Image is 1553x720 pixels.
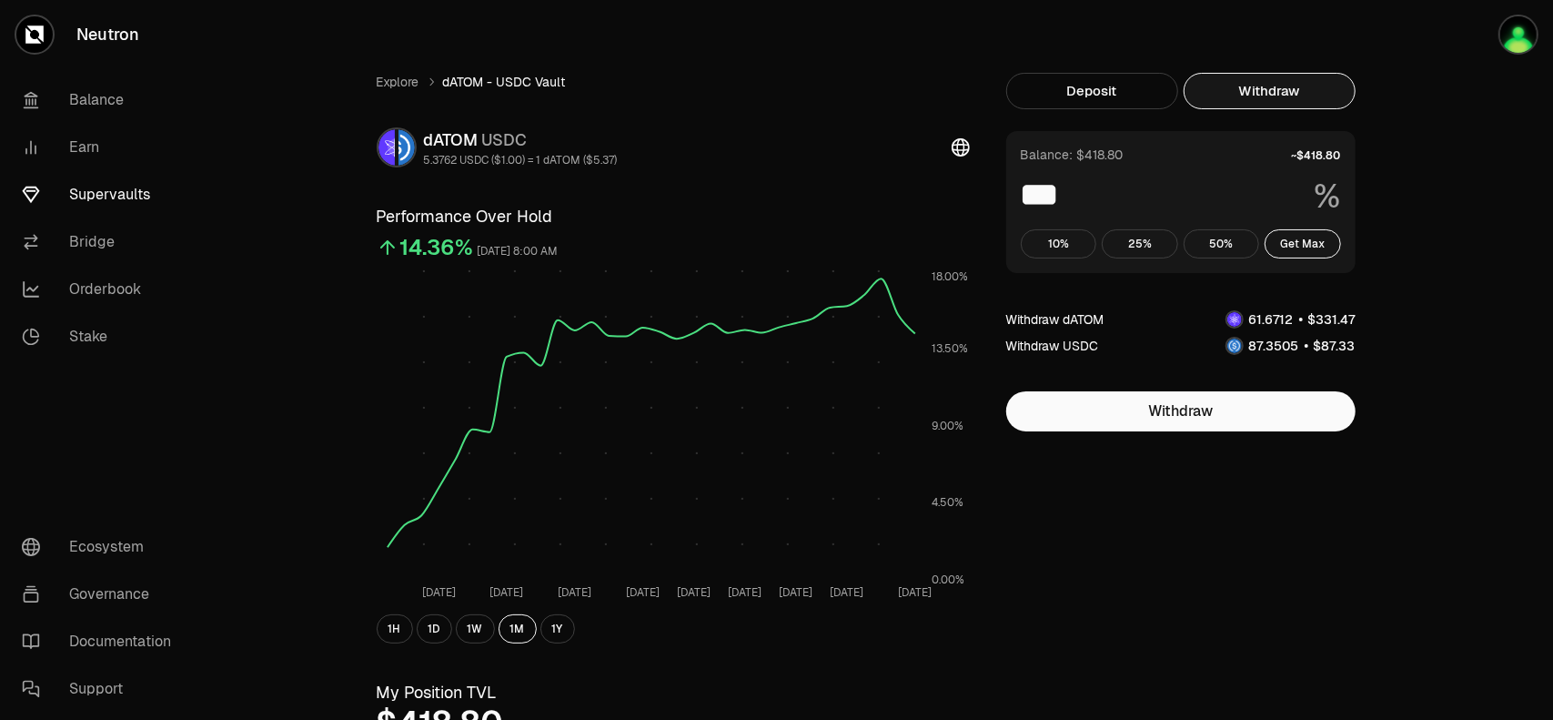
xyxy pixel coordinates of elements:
[7,171,197,218] a: Supervaults
[558,586,591,601] tspan: [DATE]
[932,573,964,587] tspan: 0.00%
[400,233,474,262] div: 14.36%
[377,680,970,705] h3: My Position TVL
[378,129,395,166] img: dATOM Logo
[898,586,932,601] tspan: [DATE]
[1021,146,1124,164] div: Balance: $418.80
[489,586,523,601] tspan: [DATE]
[1265,229,1341,259] button: Get Max
[1006,337,1099,355] div: Withdraw USDC
[499,614,537,644] button: 1M
[7,618,197,665] a: Documentation
[7,665,197,713] a: Support
[1021,229,1097,259] button: 10%
[932,341,968,356] tspan: 13.50%
[677,586,711,601] tspan: [DATE]
[779,586,812,601] tspan: [DATE]
[626,586,660,601] tspan: [DATE]
[1102,229,1178,259] button: 25%
[7,76,197,124] a: Balance
[1184,229,1260,259] button: 50%
[932,269,968,284] tspan: 18.00%
[421,586,455,601] tspan: [DATE]
[1184,73,1356,109] button: Withdraw
[482,129,528,150] span: USDC
[7,266,197,313] a: Orderbook
[7,218,197,266] a: Bridge
[932,496,963,511] tspan: 4.50%
[932,419,963,433] tspan: 9.00%
[377,73,970,91] nav: breadcrumb
[7,124,197,171] a: Earn
[456,614,495,644] button: 1W
[377,204,970,229] h3: Performance Over Hold
[417,614,452,644] button: 1D
[424,127,618,153] div: dATOM
[443,73,566,91] span: dATOM - USDC Vault
[377,614,413,644] button: 1H
[540,614,575,644] button: 1Y
[1006,310,1104,329] div: Withdraw dATOM
[1006,73,1178,109] button: Deposit
[1500,16,1537,53] img: sw-firefox
[398,129,415,166] img: USDC Logo
[728,586,761,601] tspan: [DATE]
[7,571,197,618] a: Governance
[377,73,419,91] a: Explore
[478,241,559,262] div: [DATE] 8:00 AM
[424,153,618,167] div: 5.3762 USDC ($1.00) = 1 dATOM ($5.37)
[1227,312,1242,327] img: dATOM Logo
[1227,339,1242,353] img: USDC Logo
[1315,178,1341,215] span: %
[830,586,863,601] tspan: [DATE]
[1006,391,1356,431] button: Withdraw
[7,523,197,571] a: Ecosystem
[7,313,197,360] a: Stake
